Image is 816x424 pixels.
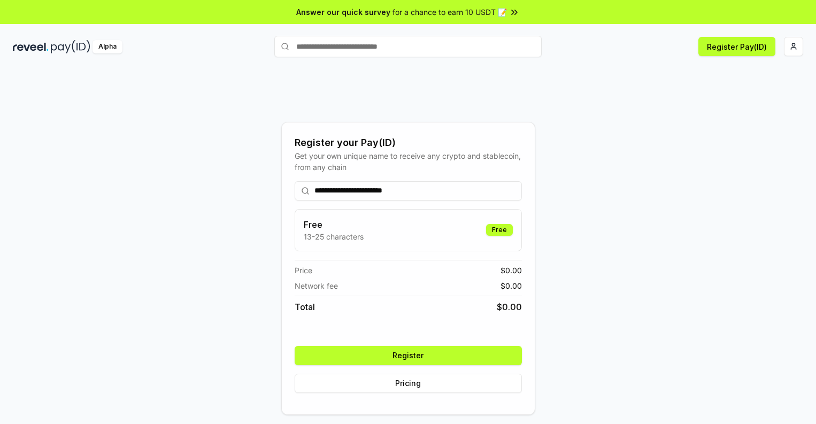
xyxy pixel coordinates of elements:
[295,150,522,173] div: Get your own unique name to receive any crypto and stablecoin, from any chain
[93,40,122,53] div: Alpha
[497,300,522,313] span: $ 0.00
[295,265,312,276] span: Price
[304,231,364,242] p: 13-25 characters
[295,280,338,291] span: Network fee
[501,280,522,291] span: $ 0.00
[295,135,522,150] div: Register your Pay(ID)
[296,6,390,18] span: Answer our quick survey
[698,37,775,56] button: Register Pay(ID)
[304,218,364,231] h3: Free
[295,300,315,313] span: Total
[13,40,49,53] img: reveel_dark
[392,6,507,18] span: for a chance to earn 10 USDT 📝
[295,346,522,365] button: Register
[501,265,522,276] span: $ 0.00
[51,40,90,53] img: pay_id
[486,224,513,236] div: Free
[295,374,522,393] button: Pricing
